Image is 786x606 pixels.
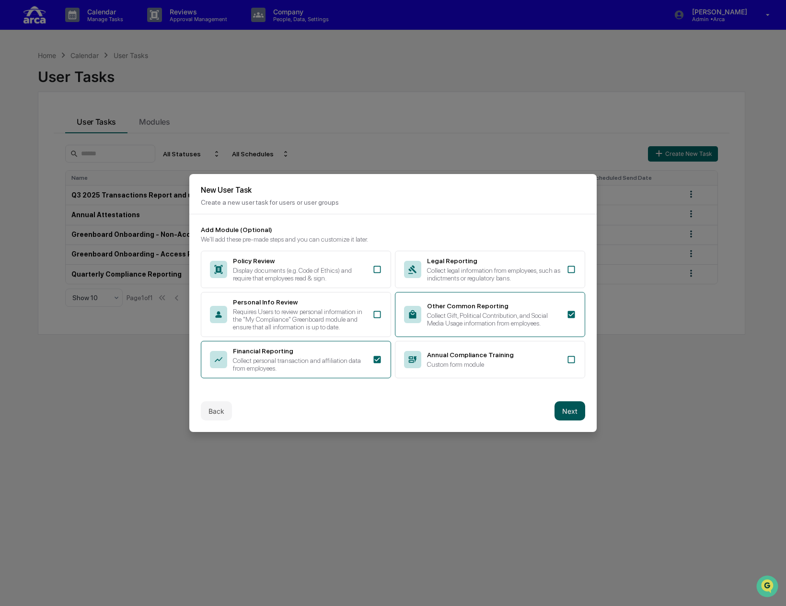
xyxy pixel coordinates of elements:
div: Annual Compliance Training [427,351,561,359]
p: Create a new user task for users or user groups [201,198,585,206]
div: Policy Review [233,257,367,265]
div: Display documents (e.g. Code of Ethics) and require that employees read & sign. [233,267,367,282]
div: We'll add these pre-made steps and you can customize it later. [201,235,585,243]
div: We're available if you need us! [33,301,121,309]
div: Personal Info Review [233,298,367,306]
div: Custom form module [427,361,561,368]
button: Start new chat [163,294,174,306]
div: Collect Gift, Political Contribution, and Social Media Usage information from employees. [427,312,561,327]
button: Next [555,401,585,420]
h2: New User Task [201,186,585,195]
img: Go home [25,8,36,19]
div: Legal Reporting [427,257,561,265]
div: Collect personal transaction and affiliation data from employees. [233,357,367,372]
div: Other Common Reporting [427,302,561,310]
iframe: Open customer support [755,574,781,600]
button: Back [201,401,232,420]
button: back [10,8,21,19]
img: 1746055101610-c473b297-6a78-478c-a979-82029cc54cd1 [10,291,27,309]
div: Financial Reporting [233,347,367,355]
div: Start new chat [33,291,157,301]
div: Collect legal information from employees, such as indictments or regulatory bans. [427,267,561,282]
div: Add Module (Optional) [201,226,585,233]
div: Requires Users to review personal information in the "My Compliance" Greenboard module and ensure... [233,308,367,331]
